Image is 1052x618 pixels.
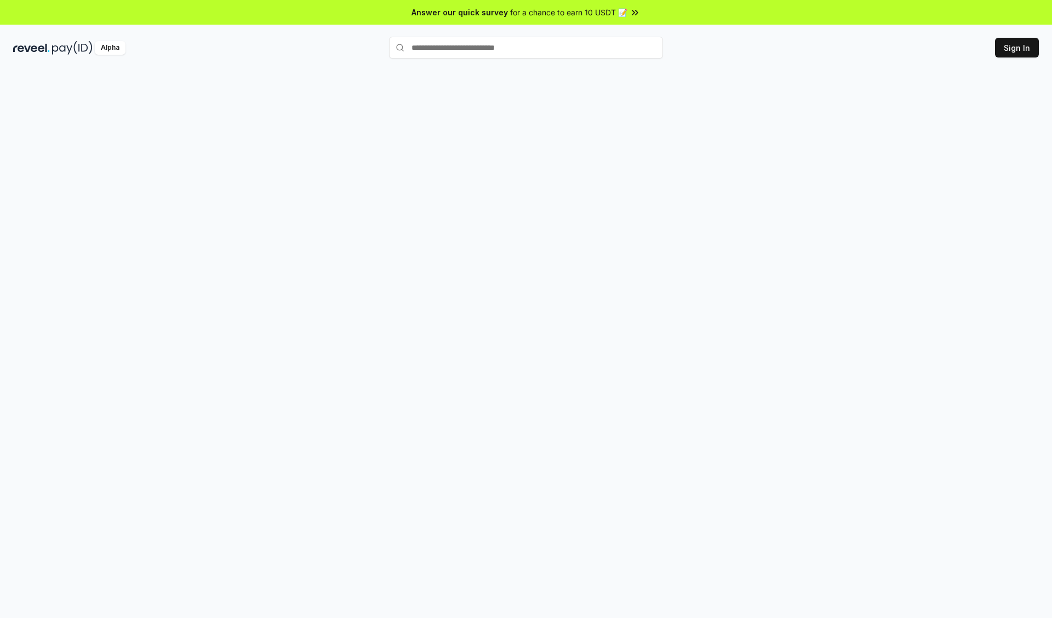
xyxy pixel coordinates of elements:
span: for a chance to earn 10 USDT 📝 [510,7,627,18]
button: Sign In [995,38,1039,57]
span: Answer our quick survey [411,7,508,18]
img: pay_id [52,41,93,55]
img: reveel_dark [13,41,50,55]
div: Alpha [95,41,125,55]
